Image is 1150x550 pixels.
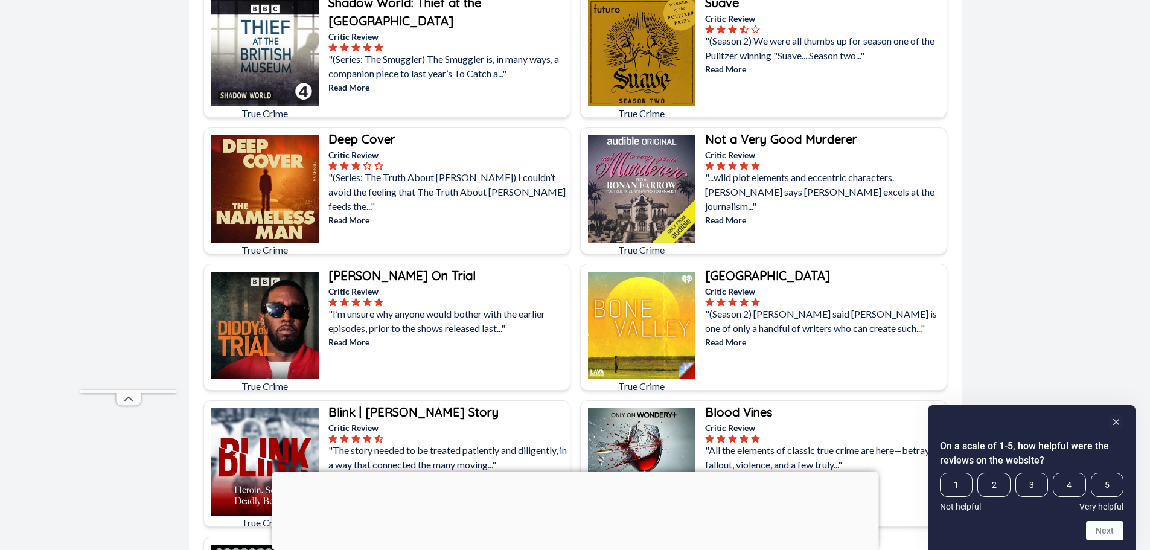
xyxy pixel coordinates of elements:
b: [PERSON_NAME] On Trial [328,268,476,283]
img: Not a Very Good Murderer [588,135,695,243]
p: True Crime [211,106,319,121]
a: Not a Very Good MurdererTrue CrimeNot a Very Good MurdererCritic Review"...wild plot elements and... [580,127,947,254]
img: Blink | Jake Haendel's Story [211,408,319,516]
p: Critic Review [328,149,567,161]
p: True Crime [211,243,319,257]
iframe: Advertisement [272,472,878,547]
a: Blink | Jake Haendel's StoryTrue CrimeBlink | [PERSON_NAME] StoryCritic Review"The story needed t... [203,400,570,527]
p: "(Series: The Smuggler) The Smuggler is, in many ways, a companion piece to last year’s To Catch ... [328,52,567,81]
p: "...wild plot elements and eccentric characters. [PERSON_NAME] says [PERSON_NAME] excels at the j... [705,170,944,214]
p: "I’m unsure why anyone would bother with the earlier episodes, prior to the shows released last..." [328,307,567,336]
div: On a scale of 1-5, how helpful were the reviews on the website? Select an option from 1 to 5, wit... [940,415,1123,540]
p: "(Season 2) [PERSON_NAME] said [PERSON_NAME] is one of only a handful of writers who can create s... [705,307,944,336]
p: Critic Review [705,421,944,434]
p: Critic Review [705,285,944,298]
span: 3 [1015,473,1048,497]
button: Next question [1086,521,1123,540]
img: Blood Vines [588,408,695,516]
p: Critic Review [328,285,567,298]
img: Bone Valley [588,272,695,379]
p: Critic Review [328,421,567,434]
p: True Crime [211,516,319,530]
img: Deep Cover [211,135,319,243]
b: Blink | [PERSON_NAME] Story [328,405,499,420]
a: Diddy On TrialTrue Crime[PERSON_NAME] On TrialCritic Review"I’m unsure why anyone would bother wi... [203,264,570,391]
span: Not helpful [940,502,981,511]
span: 1 [940,473,973,497]
b: Blood Vines [705,405,772,420]
p: "All the elements of classic true crime are here—betrayal, fallout, violence, and a few truly..." [705,443,944,472]
p: Read More [705,63,944,75]
h2: On a scale of 1-5, how helpful were the reviews on the website? Select an option from 1 to 5, wit... [940,439,1123,468]
a: Blood VinesTrue CrimeBlood VinesCritic Review"All the elements of classic true crime are here—bet... [580,400,947,527]
p: "(Season 2) We were all thumbs up for season one of the Pulitzer winning "Suave....Season two..." [705,34,944,63]
p: Critic Review [328,30,567,43]
b: Not a Very Good Murderer [705,132,857,147]
p: Read More [705,336,944,348]
b: Deep Cover [328,132,395,147]
p: True Crime [588,379,695,394]
a: Deep CoverTrue CrimeDeep CoverCritic Review"(Series: The Truth About [PERSON_NAME]) I couldn’t av... [203,127,570,254]
img: Diddy On Trial [211,272,319,379]
p: True Crime [588,243,695,257]
p: Read More [328,81,567,94]
span: Very helpful [1079,502,1123,511]
p: Read More [328,336,567,348]
button: Hide survey [1109,415,1123,429]
p: Critic Review [705,149,944,161]
p: Critic Review [705,12,944,25]
p: Read More [705,214,944,226]
p: "(Series: The Truth About [PERSON_NAME]) I couldn’t avoid the feeling that The Truth About [PERSO... [328,170,567,214]
p: True Crime [211,379,319,394]
b: [GEOGRAPHIC_DATA] [705,268,830,283]
a: Bone ValleyTrue Crime[GEOGRAPHIC_DATA]Critic Review"(Season 2) [PERSON_NAME] said [PERSON_NAME] i... [580,264,947,391]
p: True Crime [588,106,695,121]
div: On a scale of 1-5, how helpful were the reviews on the website? Select an option from 1 to 5, wit... [940,473,1123,511]
p: Read More [328,214,567,226]
span: 2 [977,473,1010,497]
span: 4 [1053,473,1085,497]
iframe: Advertisement [80,28,177,390]
p: "The story needed to be treated patiently and diligently, in a way that connected the many moving... [328,443,567,472]
span: 5 [1091,473,1123,497]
